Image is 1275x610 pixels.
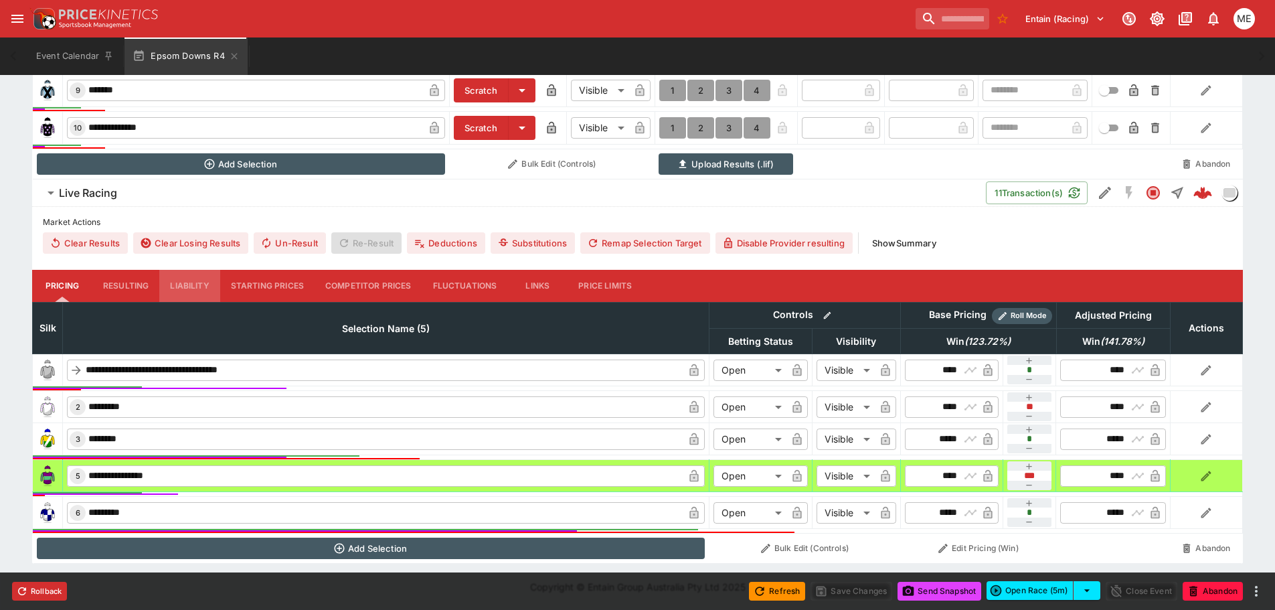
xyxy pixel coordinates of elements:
[124,37,247,75] button: Epsom Downs R4
[687,117,714,139] button: 2
[817,502,875,524] div: Visible
[817,396,875,418] div: Visible
[571,80,629,101] div: Visible
[133,232,248,254] button: Clear Losing Results
[37,538,705,559] button: Add Selection
[32,179,986,206] button: Live Racing
[659,80,686,101] button: 1
[1145,7,1169,31] button: Toggle light/dark mode
[904,538,1052,559] button: Edit Pricing (Win)
[932,333,1025,350] span: Win(123.72%)
[713,333,808,350] span: Betting Status
[1189,179,1216,206] a: aaf7d624-c704-4bb7-953e-e56e53a63e35
[73,471,83,481] span: 5
[580,232,710,254] button: Remap Selection Target
[713,465,786,487] div: Open
[1093,181,1117,205] button: Edit Detail
[43,212,1232,232] label: Market Actions
[744,80,770,101] button: 4
[1017,8,1113,29] button: Select Tenant
[1183,583,1243,597] span: Mark an event as closed and abandoned.
[1174,538,1238,559] button: Abandon
[568,270,643,302] button: Price Limits
[744,117,770,139] button: 4
[571,117,629,139] div: Visible
[749,582,805,601] button: Refresh
[29,5,56,32] img: PriceKinetics Logo
[1173,7,1197,31] button: Documentation
[33,302,63,354] th: Silk
[898,582,981,601] button: Send Snapshot
[1248,583,1264,599] button: more
[254,232,325,254] button: Un-Result
[709,302,900,328] th: Controls
[1193,183,1212,202] img: logo-cerberus--red.svg
[1145,185,1161,201] svg: Closed
[987,581,1074,600] button: Open Race (5m)
[819,307,836,324] button: Bulk edit
[28,37,122,75] button: Event Calendar
[659,153,793,175] button: Upload Results (.lif)
[37,80,58,101] img: runner 9
[1222,185,1237,200] img: liveracing
[1100,333,1144,350] em: ( 141.78 %)
[916,8,989,29] input: search
[491,232,575,254] button: Substitutions
[1165,181,1189,205] button: Straight
[43,232,128,254] button: Clear Results
[507,270,568,302] button: Links
[1074,581,1100,600] button: select merge strategy
[1141,181,1165,205] button: Closed
[817,429,875,450] div: Visible
[817,360,875,381] div: Visible
[713,396,786,418] div: Open
[73,86,83,95] span: 9
[1068,333,1159,350] span: Win(141.78%)
[37,429,58,450] img: runner 3
[1193,183,1212,202] div: aaf7d624-c704-4bb7-953e-e56e53a63e35
[1117,181,1141,205] button: SGM Disabled
[659,117,686,139] button: 1
[864,232,944,254] button: ShowSummary
[964,333,1011,350] em: ( 123.72 %)
[713,538,896,559] button: Bulk Edit (Controls)
[713,502,786,524] div: Open
[715,232,853,254] button: Disable Provider resulting
[5,7,29,31] button: open drawer
[454,116,509,140] button: Scratch
[37,117,58,139] img: runner 10
[73,435,83,444] span: 3
[713,429,786,450] div: Open
[715,117,742,139] button: 3
[1234,8,1255,29] div: Matt Easter
[159,270,220,302] button: Liability
[687,80,714,101] button: 2
[817,465,875,487] div: Visible
[924,307,992,323] div: Base Pricing
[59,9,158,19] img: PriceKinetics
[73,508,83,518] span: 6
[821,333,891,350] span: Visibility
[454,78,509,102] button: Scratch
[713,360,786,381] div: Open
[71,123,84,133] span: 10
[1117,7,1141,31] button: Connected to PK
[1174,153,1238,175] button: Abandon
[37,360,58,381] img: blank-silk.png
[59,22,131,28] img: Sportsbook Management
[315,270,422,302] button: Competitor Prices
[987,581,1100,600] div: split button
[992,308,1052,324] div: Show/hide Price Roll mode configuration.
[32,270,92,302] button: Pricing
[73,402,83,412] span: 2
[37,465,58,487] img: runner 5
[986,181,1088,204] button: 11Transaction(s)
[1005,310,1052,321] span: Roll Mode
[1183,582,1243,601] button: Abandon
[453,153,651,175] button: Bulk Edit (Controls)
[1221,185,1238,201] div: liveracing
[992,8,1013,29] button: No Bookmarks
[331,232,402,254] span: Re-Result
[37,502,58,524] img: runner 6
